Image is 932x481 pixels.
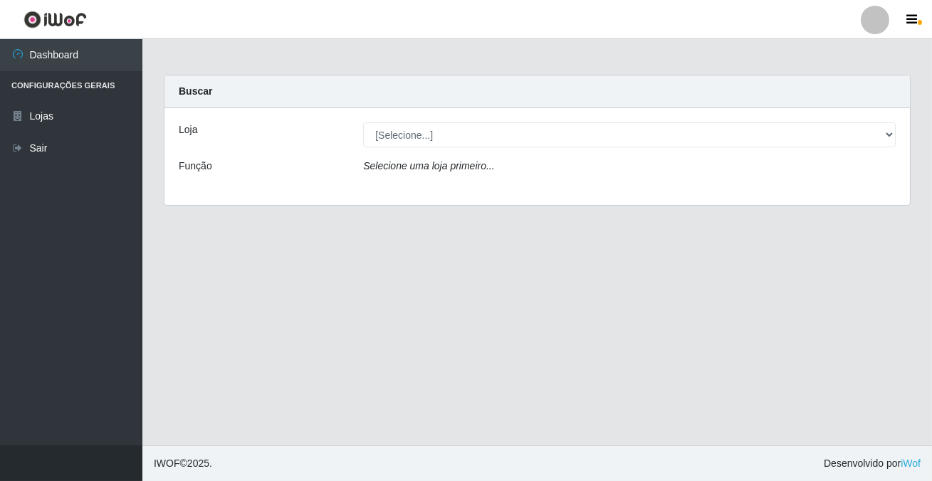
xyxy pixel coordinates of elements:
[179,159,212,174] label: Função
[824,456,921,471] span: Desenvolvido por
[23,11,87,28] img: CoreUI Logo
[154,456,212,471] span: © 2025 .
[179,85,212,97] strong: Buscar
[363,160,494,171] i: Selecione uma loja primeiro...
[901,458,921,469] a: iWof
[179,122,197,137] label: Loja
[154,458,180,469] span: IWOF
